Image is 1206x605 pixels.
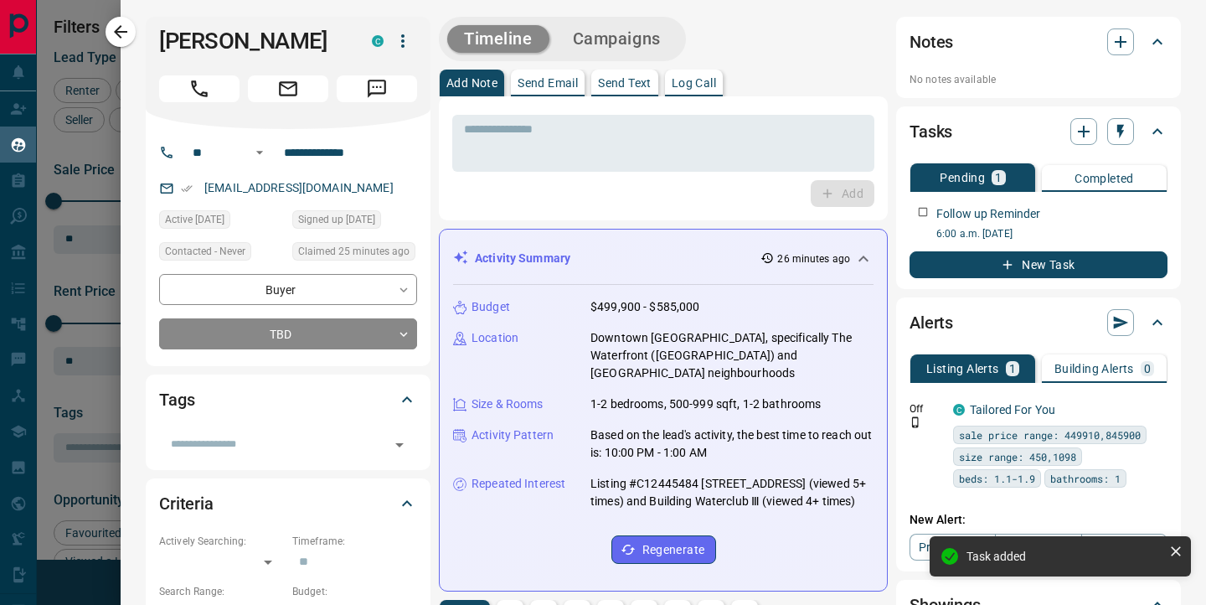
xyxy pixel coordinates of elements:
p: Based on the lead's activity, the best time to reach out is: 10:00 PM - 1:00 AM [590,427,874,462]
div: Buyer [159,274,417,305]
p: Repeated Interest [472,475,565,493]
p: Budget [472,298,510,316]
div: Tags [159,380,417,420]
p: 0 [1144,363,1151,375]
div: Criteria [159,483,417,524]
p: Log Call [672,77,716,89]
p: 1 [995,172,1002,184]
p: Follow up Reminder [936,205,1040,223]
a: [EMAIL_ADDRESS][DOMAIN_NAME] [204,181,394,194]
svg: Push Notification Only [910,416,921,428]
button: New Task [910,251,1167,278]
div: Alerts [910,302,1167,343]
h2: Alerts [910,309,953,336]
span: Claimed 25 minutes ago [298,243,410,260]
span: Call [159,75,240,102]
span: Message [337,75,417,102]
p: Activity Pattern [472,427,554,444]
p: Pending [940,172,985,184]
span: Active [DATE] [165,211,224,228]
button: Campaigns [556,25,678,53]
h1: [PERSON_NAME] [159,28,347,54]
h2: Criteria [159,490,214,517]
div: TBD [159,318,417,349]
span: Contacted - Never [165,243,245,260]
span: size range: 450,1098 [959,448,1076,465]
p: Completed [1075,173,1134,184]
p: Activity Summary [475,250,570,267]
p: Listing Alerts [926,363,999,375]
div: Tasks [910,111,1167,152]
p: Search Range: [159,584,284,599]
button: Timeline [447,25,549,53]
button: Open [388,433,411,457]
a: Property [910,534,996,561]
span: bathrooms: 1 [1050,470,1121,487]
p: Add Note [446,77,497,89]
span: Email [248,75,328,102]
p: Off [910,401,943,416]
p: Downtown [GEOGRAPHIC_DATA], specifically The Waterfront ([GEOGRAPHIC_DATA]) and [GEOGRAPHIC_DATA]... [590,329,874,382]
div: condos.ca [372,35,384,47]
svg: Email Verified [181,183,193,194]
p: Size & Rooms [472,396,544,413]
div: condos.ca [953,404,965,416]
p: 26 minutes ago [777,251,850,266]
p: Building Alerts [1054,363,1134,375]
p: 6:00 a.m. [DATE] [936,226,1167,241]
p: Send Email [518,77,578,89]
p: Timeframe: [292,534,417,549]
p: Budget: [292,584,417,599]
div: Fri Mar 22 2019 [292,210,417,234]
div: Activity Summary26 minutes ago [453,243,874,274]
textarea: To enrich screen reader interactions, please activate Accessibility in Grammarly extension settings [464,122,863,165]
h2: Notes [910,28,953,55]
div: Notes [910,22,1167,62]
p: 1 [1009,363,1016,375]
span: beds: 1.1-1.9 [959,470,1035,487]
a: Tailored For You [970,403,1055,416]
button: Open [250,142,270,163]
span: sale price range: 449910,845900 [959,427,1141,443]
p: No notes available [910,72,1167,87]
p: Location [472,329,518,347]
h2: Tags [159,386,194,413]
p: New Alert: [910,511,1167,529]
p: 1-2 bedrooms, 500-999 sqft, 1-2 bathrooms [590,396,821,413]
p: Listing #C12445484 [STREET_ADDRESS] (viewed 5+ times) and Building Waterclub Ⅲ (viewed 4+ times) [590,475,874,510]
div: Task added [966,550,1162,563]
h2: Tasks [910,118,952,145]
div: Tue Oct 14 2025 [292,242,417,266]
div: Fri Oct 10 2025 [159,210,284,234]
p: Send Text [598,77,652,89]
p: $499,900 - $585,000 [590,298,700,316]
button: Regenerate [611,535,716,564]
p: Actively Searching: [159,534,284,549]
span: Signed up [DATE] [298,211,375,228]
